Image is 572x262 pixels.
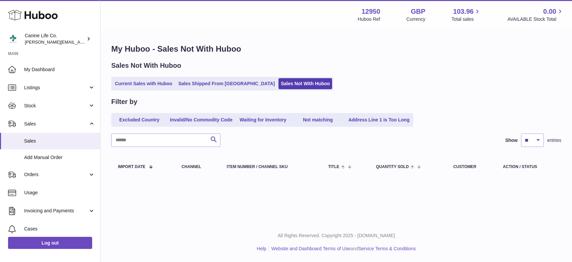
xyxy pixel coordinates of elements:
strong: GBP [411,7,425,16]
span: Title [328,165,339,169]
a: Not matching [291,114,345,125]
img: kevin@clsgltd.co.uk [8,34,18,44]
a: 0.00 AVAILABLE Stock Total [507,7,564,22]
li: and [269,246,416,252]
div: Item Number / Channel SKU [227,165,315,169]
span: Stock [24,103,88,109]
p: All Rights Reserved. Copyright 2025 - [DOMAIN_NAME] [106,232,567,239]
div: Customer [453,165,490,169]
a: Address Line 1 is Too Long [346,114,412,125]
span: AVAILABLE Stock Total [507,16,564,22]
label: Show [505,137,518,144]
a: Help [257,246,266,251]
span: Listings [24,85,88,91]
a: Website and Dashboard Terms of Use [271,246,351,251]
span: Usage [24,190,95,196]
div: Canine Life Co. [25,33,85,45]
a: Sales Shipped From [GEOGRAPHIC_DATA] [176,78,277,89]
span: [PERSON_NAME][EMAIL_ADDRESS][DOMAIN_NAME] [25,39,134,45]
span: Import date [118,165,145,169]
span: My Dashboard [24,66,95,73]
a: Sales Not With Huboo [278,78,332,89]
div: Huboo Ref [358,16,380,22]
div: Channel [182,165,213,169]
a: Log out [8,237,92,249]
a: Current Sales with Huboo [113,78,175,89]
span: Cases [24,226,95,232]
span: Orders [24,171,88,178]
strong: 12950 [362,7,380,16]
span: Total sales [451,16,481,22]
div: Action / Status [503,165,555,169]
span: entries [547,137,561,144]
div: Currency [406,16,426,22]
span: Invoicing and Payments [24,208,88,214]
a: Excluded Country [113,114,166,125]
span: Quantity Sold [376,165,409,169]
a: 103.96 Total sales [451,7,481,22]
h2: Filter by [111,97,137,106]
span: Sales [24,121,88,127]
a: Waiting for Inventory [236,114,290,125]
a: Invalid/No Commodity Code [168,114,235,125]
span: 0.00 [543,7,556,16]
h2: Sales Not With Huboo [111,61,181,70]
span: 103.96 [453,7,473,16]
h1: My Huboo - Sales Not With Huboo [111,44,561,54]
span: Add Manual Order [24,154,95,161]
span: Sales [24,138,95,144]
a: Service Terms & Conditions [358,246,416,251]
